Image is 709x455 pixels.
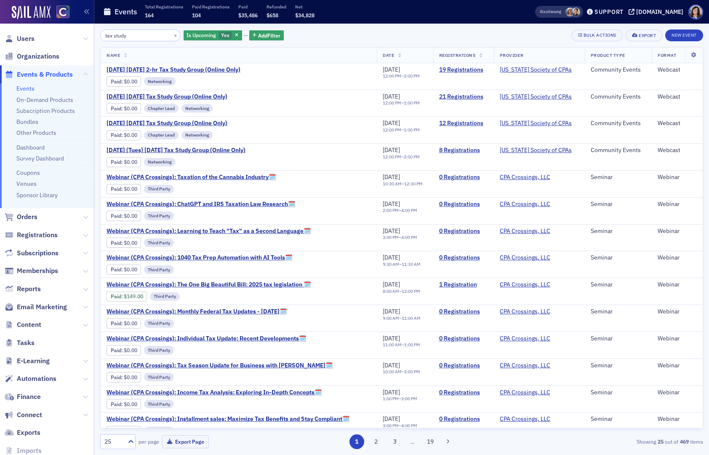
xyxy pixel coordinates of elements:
a: Paid [111,240,121,246]
a: Finance [5,392,41,401]
span: Events & Products [17,70,73,79]
div: Also [540,9,548,14]
a: Webinar (CPA Crossings): Monthly Federal Tax Updates - [DATE]🗓️ [107,308,287,316]
time: 12:00 PM [383,127,401,133]
div: Third Party [144,319,174,328]
div: Paid: 0 - $0 [107,184,141,194]
a: Tasks [5,338,35,348]
time: 12:00 PM [383,154,401,160]
span: $0.00 [124,186,137,192]
time: 2:00 PM [383,207,399,213]
div: Seminar [591,254,646,262]
div: Third Party [144,211,174,220]
a: 0 Registrations [439,335,488,343]
div: Third Party [144,265,174,274]
a: CPA Crossings, LLC [500,281,550,289]
div: Third Party [144,346,174,354]
div: Webinar [658,201,697,208]
div: Seminar [591,308,646,316]
div: – [383,73,420,79]
span: $0.00 [124,347,137,353]
div: Community Events [591,66,646,74]
a: 8 Registrations [439,147,488,154]
a: View Homepage [51,5,69,20]
span: : [111,78,124,85]
span: November 2025 Wednesday Tax Study Group (Online Only) [107,93,248,101]
time: 1:00 PM [404,127,420,133]
a: SailAMX [12,6,51,19]
div: Chapter Lead [144,104,179,112]
a: Registrations [5,230,58,240]
span: [DATE] [383,66,400,73]
a: Webinar (CPA Crossings): Learning to Teach "Tax" as a Second Language🗓️ [107,227,311,235]
a: Paid [111,293,121,300]
a: Paid [111,213,121,219]
span: $35,486 [238,12,258,19]
a: [US_STATE] Society of CPAs [500,120,572,127]
a: Orders [5,212,37,222]
time: 8:00 AM [383,288,399,294]
span: Colorado Society of CPAs [500,93,572,101]
button: 3 [388,434,402,449]
a: CPA Crossings, LLC [500,389,550,396]
span: Name [107,52,120,58]
span: Webinar (CPA Crossings): Taxation of the Cannabis Industry🗓️ [107,174,276,181]
div: Yes [184,30,242,41]
span: $34,828 [295,12,315,19]
time: 12:00 PM [383,100,401,106]
div: Webinar [658,389,697,396]
span: : [111,186,124,192]
div: Paid: 21 - $0 [107,103,141,113]
span: Webinar (CPA Crossings): Tax Season Update for Business with Steve Dilley🗓️ [107,362,333,369]
a: 0 Registrations [439,308,488,316]
button: [DOMAIN_NAME] [629,9,686,15]
div: Webinar [658,227,697,235]
span: : [111,105,124,112]
button: Bulk Actions [572,29,623,41]
div: Seminar [591,389,646,396]
span: $0.00 [124,374,137,380]
a: Paid [111,159,121,165]
time: 4:00 PM [401,207,417,213]
div: Webcast [658,120,697,127]
a: Paid [111,347,121,353]
div: – [383,208,417,213]
span: Finance [17,392,41,401]
span: [DATE] [383,335,400,342]
span: Exports [17,428,40,437]
time: 2:00 PM [404,73,420,79]
a: Reports [5,284,41,294]
img: SailAMX [56,5,69,19]
time: 2:00 PM [404,369,420,375]
div: Bulk Actions [584,33,616,37]
span: Webinar (CPA Crossings): Income Tax Analysis: Exploring In-Depth Concepts🗓️ [107,389,322,396]
span: [DATE] [383,388,400,396]
div: Paid: 8 - $0 [107,157,141,167]
span: Date [383,52,394,58]
span: Memberships [17,266,58,276]
button: 2 [368,434,383,449]
div: Paid: 0 - $0 [107,211,141,221]
a: Subscription Products [16,107,75,115]
p: Paid Registrations [192,4,229,10]
a: Connect [5,410,42,420]
span: : [111,266,124,273]
span: Format [658,52,676,58]
div: Support [594,8,624,16]
time: 9:00 AM [383,315,399,321]
span: [DATE] [383,146,400,154]
div: Paid: 0 - $0 [107,345,141,355]
a: Events & Products [5,70,73,79]
a: Users [5,34,35,43]
span: : [111,213,124,219]
a: Paid [111,401,121,407]
div: Paid: 20 - $0 [107,76,141,86]
span: [DATE] [383,227,400,235]
a: Webinar (CPA Crossings): Individual Tax Update: Recent Developments🗓️ [107,335,306,343]
a: [US_STATE] Society of CPAs [500,147,572,154]
span: 164 [145,12,154,19]
time: 11:00 AM [402,315,421,321]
